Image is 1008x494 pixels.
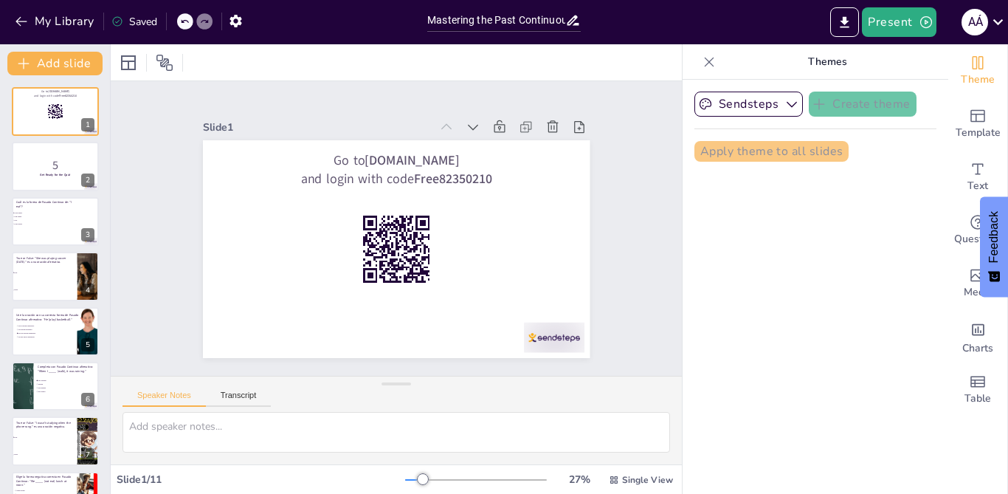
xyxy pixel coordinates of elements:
div: 7 [12,416,99,465]
div: 6 [81,393,94,406]
div: 5 [12,307,99,356]
span: I was eating [14,212,55,213]
span: I ate [14,219,55,221]
div: 3 [12,197,99,246]
div: Slide 1 / 11 [117,473,405,487]
div: A Á [962,9,988,35]
p: Themes [721,44,933,80]
span: was walking [38,380,79,381]
input: Insert title [427,10,565,31]
span: True [14,436,76,438]
div: 4 [12,252,99,301]
span: Single View [622,474,673,486]
div: Add images, graphics, shapes or video [948,257,1007,310]
span: Charts [962,340,993,357]
div: Saved [111,15,157,29]
p: and login with code [236,60,483,331]
p: Go to [223,47,469,318]
button: Transcript [206,391,272,407]
strong: [DOMAIN_NAME] [318,131,394,213]
div: 1 [12,87,99,136]
span: He is playing basketball. [18,325,59,326]
button: Add slide [7,52,103,75]
button: Apply theme to all slides [694,141,849,162]
span: He played basketball. [18,329,59,330]
div: 27 % [562,473,597,487]
span: False [14,454,76,456]
button: Sendsteps [694,92,803,117]
p: True or False: "I wasn’t studying when the phone rang." es una oración negativa. [16,421,73,429]
button: Speaker Notes [122,391,206,407]
div: Add text boxes [948,151,1007,204]
span: am walking [38,387,79,388]
p: True or False: "She was playing soccer [DATE]." es una oración afirmativa. [16,256,73,264]
span: Feedback [987,211,1001,263]
p: Elige la forma negativa correcta en Pasado Continuo: "We _____ (not eat) lunch at noon." [16,475,73,487]
span: He was playing basketball. [18,332,59,334]
span: Media [964,284,993,301]
p: Completa con Pasado Continuo afirmativo: "When I _____ (walk), it was raining." [38,365,94,373]
div: Slide 1 [186,131,348,309]
div: Add ready made slides [948,97,1007,151]
div: 6 [12,362,99,411]
div: 2 [12,142,99,191]
span: He has played basketball. [18,336,59,337]
strong: Get Ready for the Quiz! [40,173,70,176]
span: has walked [38,391,79,392]
p: Cuál es la forma de Pasado Continuo de: "I eat"? [16,200,73,208]
p: Go to [16,89,94,94]
div: 2 [81,174,94,187]
span: Table [964,391,991,407]
p: Une la oración con su correcta forma de Pasado Continuo afirmativo: "He (play) basketball." [16,313,78,321]
div: 3 [81,228,94,241]
p: and login with code [16,94,94,98]
button: Export to PowerPoint [830,7,859,37]
div: 4 [81,284,94,297]
button: Present [862,7,936,37]
div: Add charts and graphs [948,310,1007,363]
div: 7 [81,448,94,462]
button: Create theme [809,92,916,117]
strong: [DOMAIN_NAME] [48,90,69,94]
button: My Library [11,10,100,33]
div: Layout [117,51,140,75]
span: Theme [961,72,995,88]
p: 5 [16,157,94,173]
span: wasn't eating [16,490,57,491]
span: I have eaten [14,223,55,224]
strong: Free82350210 [365,118,429,188]
span: Text [967,178,988,194]
button: Feedback - Show survey [980,196,1008,297]
div: 1 [81,118,94,131]
span: True [14,272,76,273]
div: Get real-time input from your audience [948,204,1007,257]
span: False [14,289,76,291]
span: Questions [954,231,1002,247]
span: Position [156,54,173,72]
div: 5 [81,338,94,351]
div: Change the overall theme [948,44,1007,97]
div: Add a table [948,363,1007,416]
span: walked [38,383,79,385]
button: A Á [962,7,988,37]
span: I am eating [14,216,55,217]
span: Template [956,125,1001,141]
